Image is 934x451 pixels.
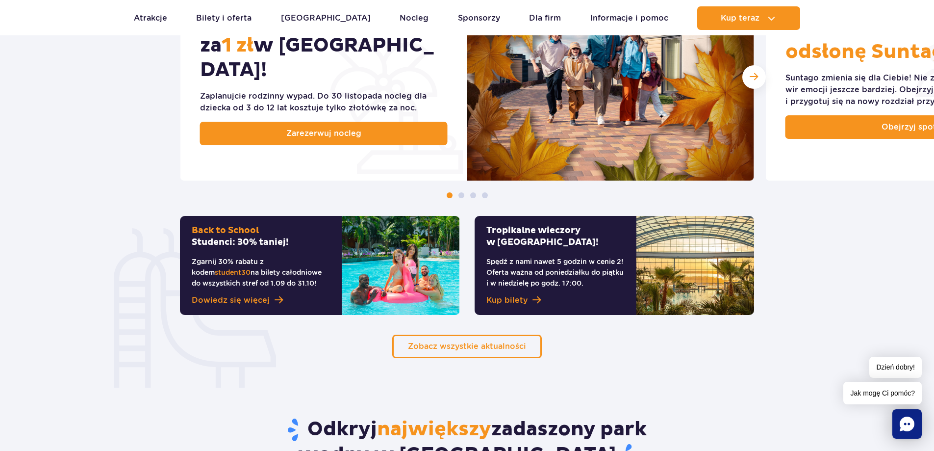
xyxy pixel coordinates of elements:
a: Atrakcje [134,6,167,30]
span: Zarezerwuj nocleg [286,128,361,139]
a: Dla firm [529,6,561,30]
span: Kup bilety [486,294,528,306]
img: zjeżdżalnia [114,228,276,388]
span: Dzień dobry! [869,357,922,378]
a: Kup bilety [486,294,625,306]
a: Nocleg [400,6,429,30]
a: Informacje i pomoc [590,6,668,30]
div: Następny slajd [742,65,766,89]
span: Back to School [192,225,259,236]
a: Zobacz wszystkie aktualności [392,335,542,358]
span: Zobacz wszystkie aktualności [408,342,526,351]
a: Sponsorzy [458,6,500,30]
a: [GEOGRAPHIC_DATA] [281,6,371,30]
h2: Tropikalne wieczory w [GEOGRAPHIC_DATA]! [486,225,625,248]
a: Dowiedz się więcej [192,294,330,306]
img: Back to SchoolStudenci: 30% taniej! [342,216,459,315]
h2: Mały Gość za w [GEOGRAPHIC_DATA]! [200,9,448,82]
h2: Studenci: 30% taniej! [192,225,330,248]
span: Jak mogę Ci pomóc? [843,382,922,404]
button: Kup teraz [697,6,800,30]
p: Spędź z nami nawet 5 godzin w cenie 2! Oferta ważna od poniedziałku do piątku i w niedzielę po go... [486,256,625,289]
img: Tropikalne wieczory w&nbsp;Suntago! [636,216,754,315]
a: Zarezerwuj nocleg [200,122,448,145]
div: Chat [892,409,922,439]
div: Zaplanujcie rodzinny wypad. Do 30 listopada nocleg dla dziecka od 3 do 12 lat kosztuje tylko złot... [200,90,448,114]
span: największy [377,417,491,442]
span: student30 [215,268,251,276]
a: Bilety i oferta [196,6,252,30]
p: Zgarnij 30% rabatu z kodem na bilety całodniowe do wszystkich stref od 1.09 do 31.10! [192,256,330,289]
span: 1 zł [222,33,253,58]
span: Kup teraz [721,14,759,23]
span: Dowiedz się więcej [192,294,270,306]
